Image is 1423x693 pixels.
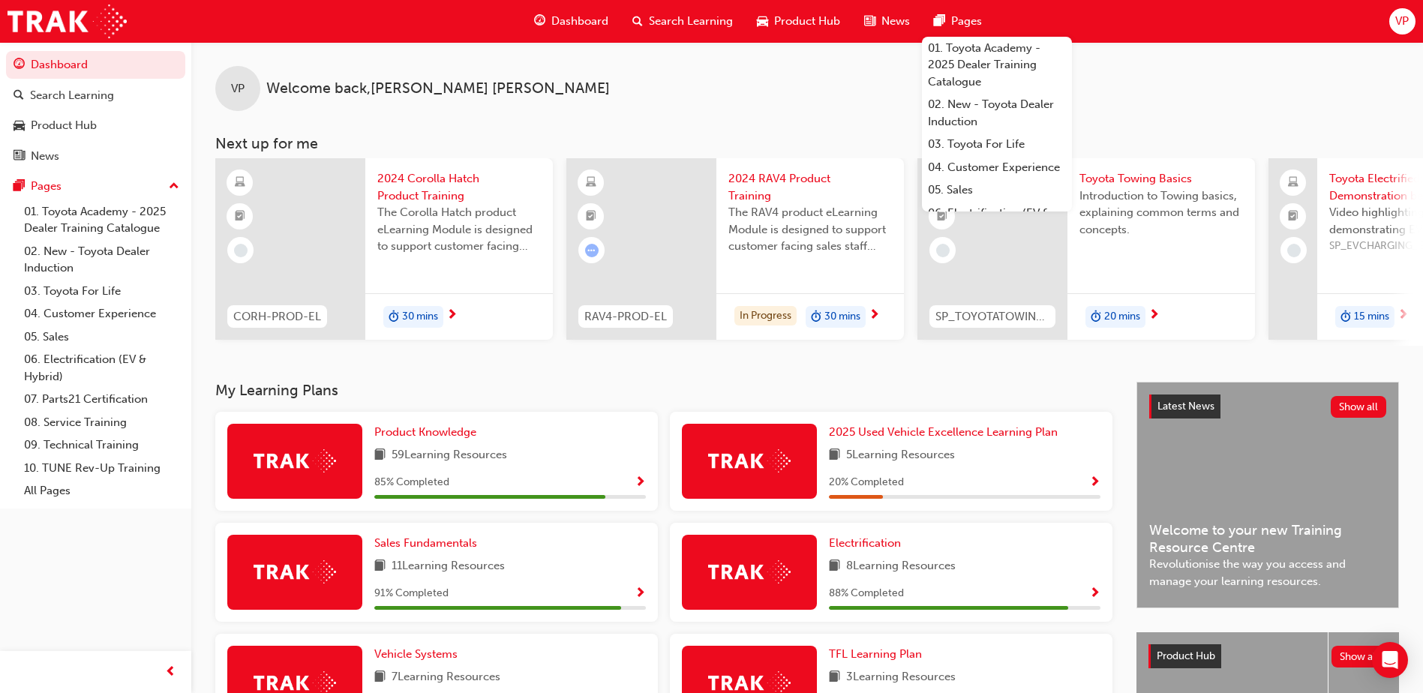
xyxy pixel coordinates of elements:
a: 05. Sales [922,178,1072,202]
span: 15 mins [1354,308,1389,325]
a: TFL Learning Plan [829,646,928,663]
span: duration-icon [1340,307,1351,327]
span: 20 % Completed [829,474,904,491]
span: 30 mins [402,308,438,325]
a: 05. Sales [18,325,185,349]
span: Toyota Towing Basics [1079,170,1243,187]
span: 30 mins [824,308,860,325]
span: The Corolla Hatch product eLearning Module is designed to support customer facing sales staff wit... [377,204,541,255]
span: guage-icon [14,58,25,72]
span: 91 % Completed [374,585,449,602]
span: booktick-icon [235,207,245,226]
a: Product HubShow all [1148,644,1387,668]
a: 03. Toyota For Life [18,280,185,303]
a: 04. Customer Experience [922,156,1072,179]
a: 02. New - Toyota Dealer Induction [18,240,185,280]
a: Search Learning [6,82,185,109]
a: Dashboard [6,51,185,79]
button: Show Progress [1089,473,1100,492]
span: 2025 Used Vehicle Excellence Learning Plan [829,425,1058,439]
button: VP [1389,8,1415,34]
span: next-icon [869,309,880,322]
span: book-icon [829,446,840,465]
a: Product Hub [6,112,185,139]
span: 2024 RAV4 Product Training [728,170,892,204]
span: Electrification [829,536,901,550]
button: Pages [6,172,185,200]
span: guage-icon [534,12,545,31]
span: laptop-icon [1288,173,1298,193]
span: learningRecordVerb_ATTEMPT-icon [585,244,599,257]
span: The RAV4 product eLearning Module is designed to support customer facing sales staff with introdu... [728,204,892,255]
a: 01. Toyota Academy - 2025 Dealer Training Catalogue [18,200,185,240]
h3: My Learning Plans [215,382,1112,399]
span: 2024 Corolla Hatch Product Training [377,170,541,204]
a: search-iconSearch Learning [620,6,745,37]
button: Show all [1331,396,1387,418]
a: Vehicle Systems [374,646,464,663]
a: news-iconNews [852,6,922,37]
div: Pages [31,178,62,195]
h3: Next up for me [191,135,1423,152]
span: car-icon [14,119,25,133]
span: CORH-PROD-EL [233,308,321,325]
span: news-icon [864,12,875,31]
img: Trak [708,449,791,472]
span: News [881,13,910,30]
span: RAV4-PROD-EL [584,308,667,325]
img: Trak [254,560,336,583]
a: SP_TOYOTATOWING_0424Toyota Towing BasicsIntroduction to Towing basics, explaining common terms an... [917,158,1255,340]
span: Show Progress [1089,587,1100,601]
span: duration-icon [389,307,399,327]
span: 11 Learning Resources [392,557,505,576]
span: book-icon [374,446,386,465]
a: Product Knowledge [374,424,482,441]
span: Sales Fundamentals [374,536,477,550]
a: Sales Fundamentals [374,535,483,552]
span: Show Progress [635,476,646,490]
span: booktick-icon [937,207,947,226]
a: Trak [8,4,127,38]
span: next-icon [1148,309,1160,322]
span: book-icon [374,557,386,576]
span: 85 % Completed [374,474,449,491]
span: booktick-icon [1288,207,1298,226]
button: Show Progress [1089,584,1100,603]
span: VP [1395,13,1409,30]
span: Product Hub [1157,649,1215,662]
span: search-icon [632,12,643,31]
span: Vehicle Systems [374,647,458,661]
a: 06. Electrification (EV & Hybrid) [18,348,185,388]
span: Welcome to your new Training Resource Centre [1149,522,1386,556]
span: news-icon [14,150,25,163]
a: 06. Electrification (EV & Hybrid) [922,202,1072,241]
span: learningRecordVerb_NONE-icon [234,244,248,257]
a: guage-iconDashboard [522,6,620,37]
span: Pages [951,13,982,30]
span: Search Learning [649,13,733,30]
span: 7 Learning Resources [392,668,500,687]
span: learningRecordVerb_NONE-icon [936,244,950,257]
a: 08. Service Training [18,411,185,434]
a: 02. New - Toyota Dealer Induction [922,93,1072,133]
div: Open Intercom Messenger [1372,642,1408,678]
span: 5 Learning Resources [846,446,955,465]
span: 88 % Completed [829,585,904,602]
span: Revolutionise the way you access and manage your learning resources. [1149,556,1386,589]
span: pages-icon [934,12,945,31]
span: duration-icon [811,307,821,327]
a: Latest NewsShow all [1149,394,1386,418]
span: TFL Learning Plan [829,647,922,661]
span: 3 Learning Resources [846,668,956,687]
a: car-iconProduct Hub [745,6,852,37]
span: booktick-icon [586,207,596,226]
a: 2025 Used Vehicle Excellence Learning Plan [829,424,1064,441]
span: learningResourceType_ELEARNING-icon [235,173,245,193]
span: book-icon [374,668,386,687]
span: 20 mins [1104,308,1140,325]
span: VP [231,80,245,97]
span: duration-icon [1091,307,1101,327]
a: 10. TUNE Rev-Up Training [18,457,185,480]
a: CORH-PROD-EL2024 Corolla Hatch Product TrainingThe Corolla Hatch product eLearning Module is desi... [215,158,553,340]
